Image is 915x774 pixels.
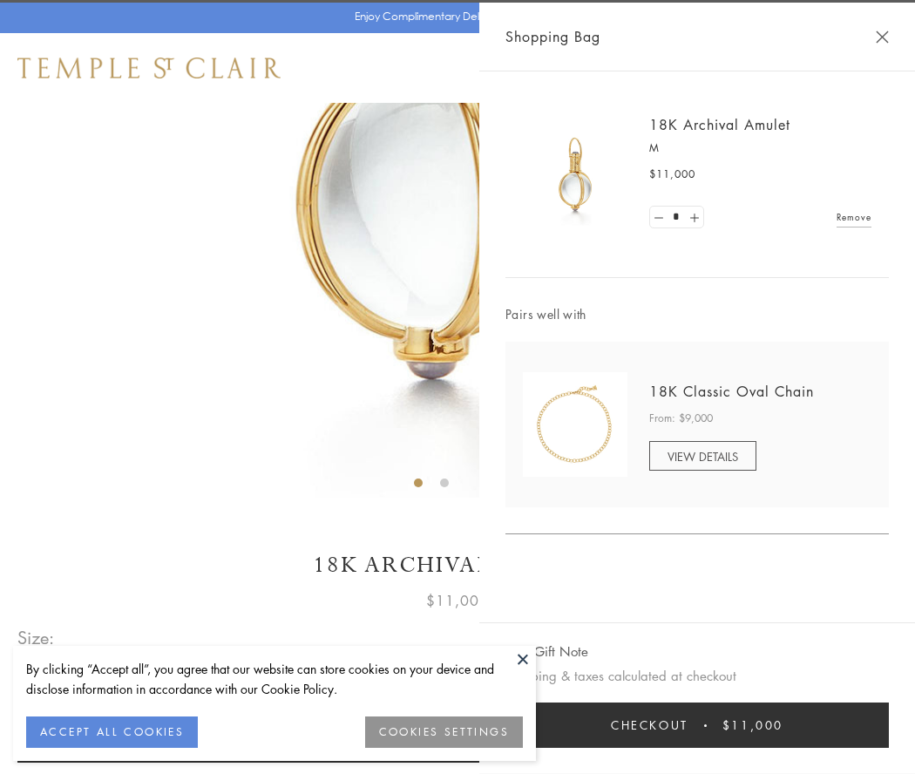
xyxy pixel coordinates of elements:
[650,207,668,228] a: Set quantity to 0
[505,641,588,662] button: Add Gift Note
[505,703,889,748] button: Checkout $11,000
[523,122,627,227] img: 18K Archival Amulet
[365,716,523,748] button: COOKIES SETTINGS
[505,665,889,687] p: Shipping & taxes calculated at checkout
[685,207,702,228] a: Set quantity to 2
[505,304,889,324] span: Pairs well with
[649,410,713,427] span: From: $9,000
[17,58,281,78] img: Temple St. Clair
[505,25,600,48] span: Shopping Bag
[426,589,489,612] span: $11,000
[26,659,523,699] div: By clicking “Accept all”, you agree that our website can store cookies on your device and disclos...
[355,8,552,25] p: Enjoy Complimentary Delivery & Returns
[649,115,790,134] a: 18K Archival Amulet
[722,716,783,735] span: $11,000
[649,166,695,183] span: $11,000
[17,550,898,580] h1: 18K Archival Amulet
[649,441,756,471] a: VIEW DETAILS
[668,448,738,465] span: VIEW DETAILS
[649,382,814,401] a: 18K Classic Oval Chain
[17,623,56,652] span: Size:
[649,139,871,157] p: M
[26,716,198,748] button: ACCEPT ALL COOKIES
[523,372,627,477] img: N88865-OV18
[837,207,871,227] a: Remove
[876,31,889,44] button: Close Shopping Bag
[611,716,688,735] span: Checkout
